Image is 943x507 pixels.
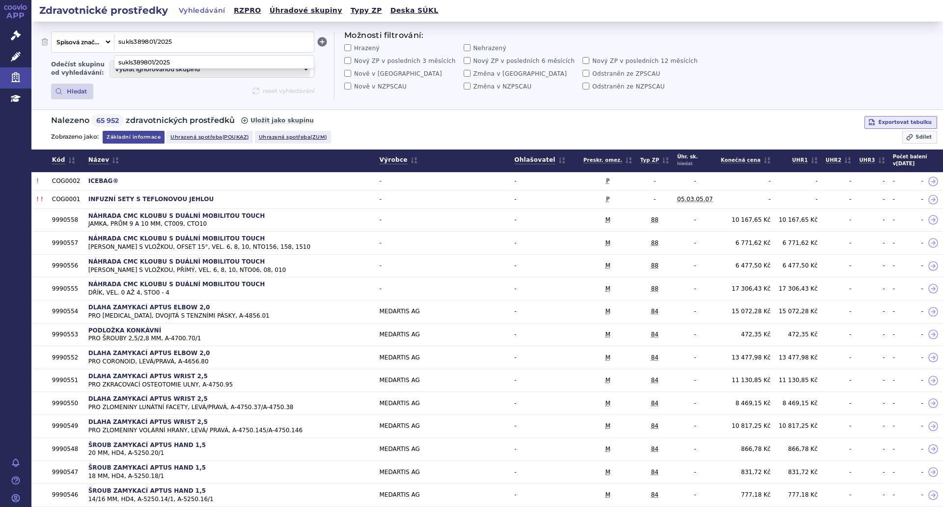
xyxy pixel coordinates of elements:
[673,323,717,346] td: -
[510,232,579,255] td: -
[48,277,84,300] td: 9990555
[775,461,822,484] td: 831,72 Kč
[908,438,927,461] td: -
[636,172,673,190] td: -
[510,300,579,323] td: -
[908,300,927,323] td: -
[88,381,372,389] span: PRO ZKRACOVACÍ OSTEOTOMIE ULNY, A-4750.95
[88,196,214,203] strong: INFUZNÍ SETY S TEFLONOVOU JEHLOU
[510,323,579,346] td: -
[464,83,579,90] label: Změna v NZPSCAU
[717,300,775,323] td: 15 072,28 Kč
[88,289,372,297] span: DŘÍK, VEL. 0 AŽ 4, STO0 - 4
[855,369,888,392] td: -
[855,232,888,255] td: -
[651,491,658,499] abbr: 84
[605,216,610,224] abbr: M
[344,57,460,65] label: Nový ZP v posledních 3 měsících
[717,232,775,255] td: 6 771,62 Kč
[344,31,698,39] h3: Možnosti filtrování:
[855,172,888,190] td: -
[510,277,579,300] td: -
[51,114,235,127] h2: Nalezeno zdravotnických prostředků
[717,461,775,484] td: 831,72 Kč
[267,4,345,17] a: Úhradové skupiny
[717,392,775,415] td: 8 469,15 Kč
[822,254,855,277] td: -
[583,155,632,166] span: Preskr. omez.
[88,220,372,228] span: JAMKA, PRŮM 9 A 10 MM, CT009, CTO10
[822,415,855,438] td: -
[51,133,99,141] p: Zobrazeno jako:
[52,154,75,166] span: Kód
[48,254,84,277] td: 9990556
[344,44,351,51] input: Hrazený
[775,392,822,415] td: 8 469,15 Kč
[344,70,351,77] input: Nově v [GEOGRAPHIC_DATA]
[673,172,717,190] td: -
[889,300,908,323] td: -
[908,392,927,415] td: -
[510,254,579,277] td: -
[510,415,579,438] td: -
[775,277,822,300] td: 17 306,43 Kč
[40,195,44,204] span: !
[605,422,610,430] abbr: M
[376,323,511,346] td: MEDARTIS AG
[241,117,314,124] button: Uložit jako skupinu
[908,277,927,300] td: -
[721,155,770,166] a: Konečná cena
[605,262,610,270] abbr: M
[88,373,208,380] strong: DLAHA ZAMYKACÍ APTUS WRIST 2,5
[822,369,855,392] td: -
[464,57,471,64] input: Nový ZP v posledních 6 měsících
[88,258,265,265] strong: NÁHRADA CMC KLOUBU S DUÁLNÍ MOBILITOU TOUCH
[717,415,775,438] td: 10 817,25 Kč
[605,307,610,316] abbr: M
[582,83,589,89] input: Odstraněn ze NZPSCAU
[908,415,927,438] td: -
[651,422,658,430] abbr: 84
[651,307,658,316] abbr: 84
[510,438,579,461] td: -
[88,449,372,457] span: 20 MM, HD4, A-5250.20/1
[822,483,855,507] td: -
[908,254,927,277] td: -
[48,346,84,369] td: 9990552
[31,3,176,17] h2: Zdravotnické prostředky
[605,354,610,362] abbr: M
[775,483,822,507] td: 777,18 Kč
[605,239,610,247] abbr: M
[48,190,84,209] td: COG0001
[222,134,249,140] span: (poukaz)
[879,119,932,126] span: Exportovat tabulku
[464,57,579,65] label: Nový ZP v posledních 6 měsících
[775,172,822,190] td: -
[640,155,669,166] span: Typ ZP
[673,254,717,277] td: -
[348,4,385,17] a: Typy ZP
[822,300,855,323] td: -
[855,300,888,323] td: -
[376,346,511,369] td: MEDARTIS AG
[344,83,351,89] input: Nově v NZPSCAU
[51,84,93,99] button: Hledat
[673,415,717,438] td: -
[775,438,822,461] td: 866,78 Kč
[464,44,471,51] input: Nehrazený
[514,154,565,166] a: Ohlašovatel
[775,415,822,438] td: 10 817,25 Kč
[376,172,511,190] td: -
[889,232,908,255] td: -
[822,277,855,300] td: -
[889,483,908,507] td: -
[88,266,372,274] span: [PERSON_NAME] S VLOŽKOU, PŘÍMÝ, VEL. 6, 8, 10, NTO06, 08, 010
[91,114,124,127] span: 65 952
[88,426,372,435] span: PRO ZLOMENINY VOLÁRNÍ HRANY, LEVÁ/ PRAVÁ, A-4750.145/A-4750.146
[606,177,610,185] abbr: P
[651,354,658,362] abbr: 84
[605,330,610,339] abbr: M
[822,190,855,209] td: -
[651,262,658,270] abbr: 88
